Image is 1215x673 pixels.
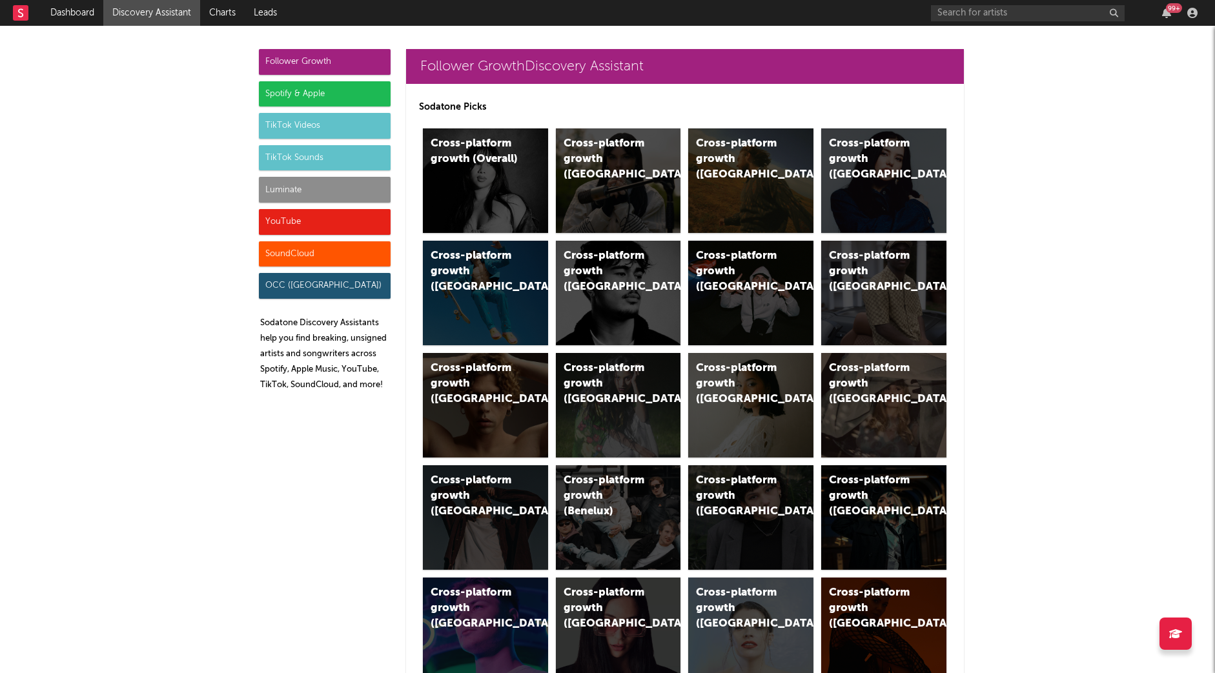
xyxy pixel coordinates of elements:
div: Cross-platform growth ([GEOGRAPHIC_DATA]) [431,361,518,407]
div: Cross-platform growth ([GEOGRAPHIC_DATA]) [829,136,917,183]
a: Cross-platform growth ([GEOGRAPHIC_DATA]) [821,465,946,570]
div: Cross-platform growth ([GEOGRAPHIC_DATA]) [431,585,518,632]
a: Cross-platform growth ([GEOGRAPHIC_DATA]) [821,241,946,345]
a: Cross-platform growth ([GEOGRAPHIC_DATA]) [688,353,813,457]
p: Sodatone Picks [419,99,951,115]
input: Search for artists [931,5,1125,21]
div: Cross-platform growth ([GEOGRAPHIC_DATA]) [564,136,651,183]
a: Cross-platform growth ([GEOGRAPHIC_DATA]) [556,353,681,457]
div: Cross-platform growth (Overall) [431,136,518,167]
button: 99+ [1162,8,1171,18]
div: Cross-platform growth ([GEOGRAPHIC_DATA]) [829,585,917,632]
a: Cross-platform growth (Benelux) [556,465,681,570]
div: YouTube [259,209,391,235]
a: Follower GrowthDiscovery Assistant [406,49,964,84]
a: Cross-platform growth ([GEOGRAPHIC_DATA]) [821,353,946,457]
div: SoundCloud [259,241,391,267]
div: Cross-platform growth ([GEOGRAPHIC_DATA]/GSA) [696,248,784,295]
div: Cross-platform growth ([GEOGRAPHIC_DATA]) [696,585,784,632]
a: Cross-platform growth ([GEOGRAPHIC_DATA]) [423,353,548,457]
div: Cross-platform growth ([GEOGRAPHIC_DATA]) [431,473,518,519]
div: Cross-platform growth (Benelux) [564,473,651,519]
a: Cross-platform growth ([GEOGRAPHIC_DATA]) [688,465,813,570]
div: 99 + [1166,3,1182,13]
div: Cross-platform growth ([GEOGRAPHIC_DATA]) [829,473,917,519]
div: Cross-platform growth ([GEOGRAPHIC_DATA]) [829,248,917,295]
a: Cross-platform growth ([GEOGRAPHIC_DATA]) [556,241,681,345]
div: Spotify & Apple [259,81,391,107]
div: Cross-platform growth ([GEOGRAPHIC_DATA]) [696,473,784,519]
div: Cross-platform growth ([GEOGRAPHIC_DATA]) [564,585,651,632]
div: Cross-platform growth ([GEOGRAPHIC_DATA]) [564,361,651,407]
a: Cross-platform growth ([GEOGRAPHIC_DATA]) [821,128,946,233]
a: Cross-platform growth (Overall) [423,128,548,233]
a: Cross-platform growth ([GEOGRAPHIC_DATA]/GSA) [688,241,813,345]
p: Sodatone Discovery Assistants help you find breaking, unsigned artists and songwriters across Spo... [260,316,391,393]
a: Cross-platform growth ([GEOGRAPHIC_DATA]) [423,465,548,570]
div: Cross-platform growth ([GEOGRAPHIC_DATA]) [564,248,651,295]
div: TikTok Sounds [259,145,391,171]
a: Cross-platform growth ([GEOGRAPHIC_DATA]) [556,128,681,233]
div: Luminate [259,177,391,203]
a: Cross-platform growth ([GEOGRAPHIC_DATA]) [688,128,813,233]
div: Cross-platform growth ([GEOGRAPHIC_DATA]) [696,136,784,183]
div: Cross-platform growth ([GEOGRAPHIC_DATA]) [829,361,917,407]
a: Cross-platform growth ([GEOGRAPHIC_DATA]) [423,241,548,345]
div: Cross-platform growth ([GEOGRAPHIC_DATA]) [431,248,518,295]
div: Follower Growth [259,49,391,75]
div: OCC ([GEOGRAPHIC_DATA]) [259,273,391,299]
div: Cross-platform growth ([GEOGRAPHIC_DATA]) [696,361,784,407]
div: TikTok Videos [259,113,391,139]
